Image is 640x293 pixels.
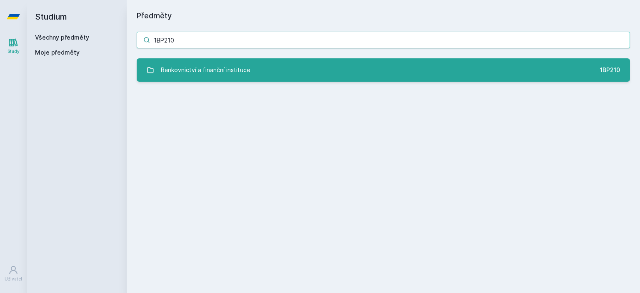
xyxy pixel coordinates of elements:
div: Uživatel [5,276,22,282]
div: Study [7,48,20,55]
div: 1BP210 [600,66,620,74]
a: Bankovnictví a finanční instituce 1BP210 [137,58,630,82]
a: Všechny předměty [35,34,89,41]
span: Moje předměty [35,48,80,57]
a: Study [2,33,25,59]
div: Bankovnictví a finanční instituce [161,62,250,78]
h1: Předměty [137,10,630,22]
input: Název nebo ident předmětu… [137,32,630,48]
a: Uživatel [2,261,25,286]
